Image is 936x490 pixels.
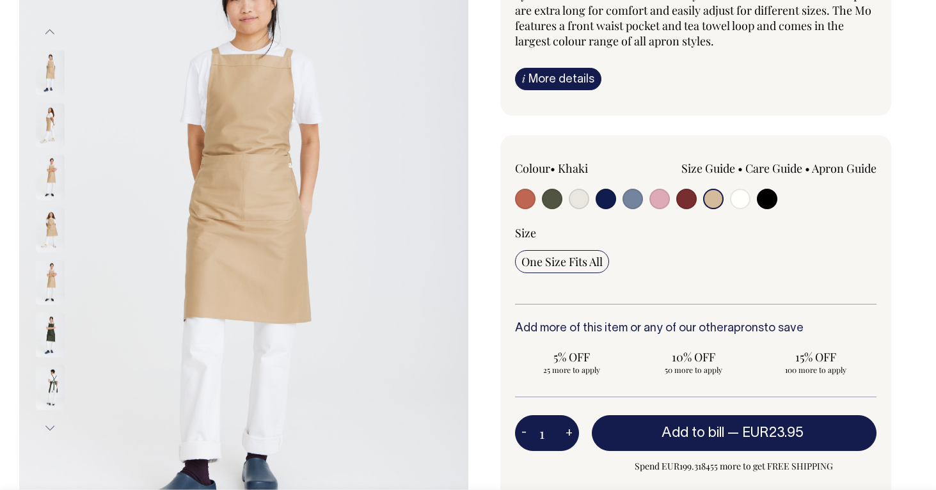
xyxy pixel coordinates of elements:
[592,459,877,474] span: Spend EUR199.318455 more to get FREE SHIPPING
[515,225,877,241] div: Size
[592,415,877,451] button: Add to bill —EUR23.95
[662,427,724,439] span: Add to bill
[515,250,609,273] input: One Size Fits All
[36,102,65,147] img: khaki
[727,323,764,334] a: aprons
[36,260,65,304] img: khaki
[559,420,579,446] button: +
[515,161,660,176] div: Colour
[36,155,65,200] img: khaki
[515,68,601,90] a: iMore details
[521,349,623,365] span: 5% OFF
[36,312,65,357] img: olive
[521,254,603,269] span: One Size Fits All
[812,161,877,176] a: Apron Guide
[522,72,525,85] span: i
[681,161,735,176] a: Size Guide
[738,161,743,176] span: •
[40,413,59,442] button: Next
[515,420,533,446] button: -
[643,349,744,365] span: 10% OFF
[40,18,59,47] button: Previous
[550,161,555,176] span: •
[36,207,65,252] img: khaki
[742,427,804,439] span: EUR23.95
[515,322,877,335] h6: Add more of this item or any of our other to save
[36,365,65,409] img: olive
[36,50,65,95] img: khaki
[643,365,744,375] span: 50 more to apply
[745,161,802,176] a: Care Guide
[558,161,588,176] label: Khaki
[765,349,866,365] span: 15% OFF
[758,345,872,379] input: 15% OFF 100 more to apply
[765,365,866,375] span: 100 more to apply
[521,365,623,375] span: 25 more to apply
[805,161,810,176] span: •
[637,345,750,379] input: 10% OFF 50 more to apply
[727,427,807,439] span: —
[515,345,629,379] input: 5% OFF 25 more to apply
